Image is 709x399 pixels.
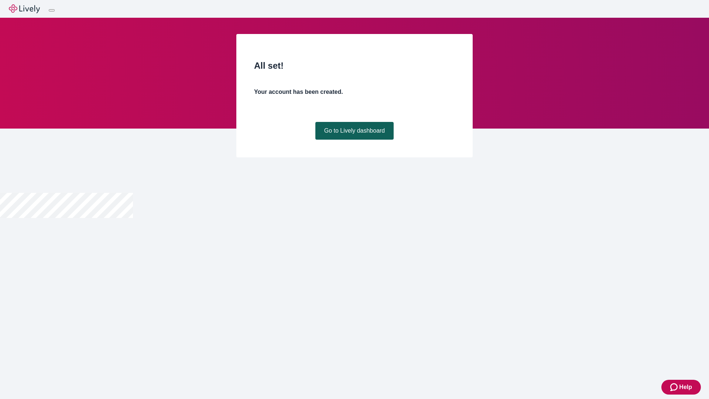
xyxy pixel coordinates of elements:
svg: Zendesk support icon [670,383,679,392]
h2: All set! [254,59,455,72]
button: Zendesk support iconHelp [661,380,701,395]
button: Log out [49,9,55,11]
a: Go to Lively dashboard [315,122,394,140]
span: Help [679,383,692,392]
img: Lively [9,4,40,13]
h4: Your account has been created. [254,88,455,96]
